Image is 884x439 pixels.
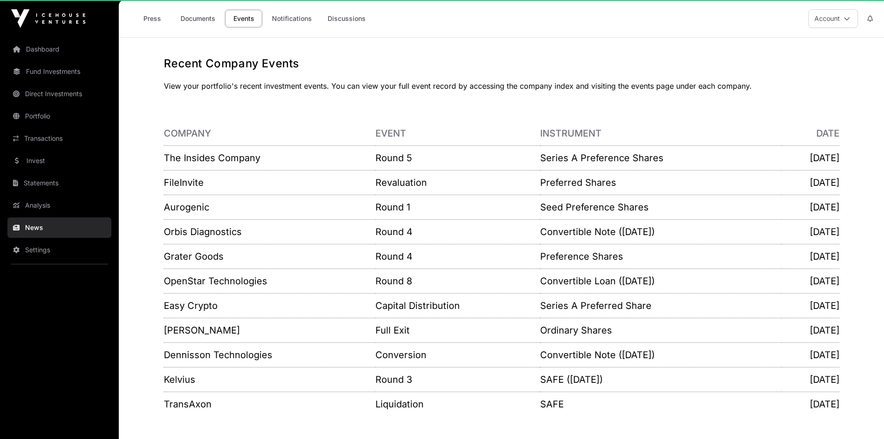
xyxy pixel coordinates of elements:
[781,151,839,164] p: [DATE]
[7,195,111,216] a: Analysis
[375,373,540,386] p: Round 3
[375,250,540,263] p: Round 4
[7,39,111,59] a: Dashboard
[375,348,540,361] p: Conversion
[7,61,111,82] a: Fund Investments
[164,80,839,92] p: View your portfolio's recent investment events. You can view your full event record by accessing ...
[164,325,240,336] a: [PERSON_NAME]
[7,151,111,171] a: Invest
[164,300,218,311] a: Easy Crypto
[7,240,111,260] a: Settings
[540,348,781,361] p: Convertible Note ([DATE])
[781,324,839,337] p: [DATE]
[164,251,224,262] a: Grater Goods
[781,176,839,189] p: [DATE]
[540,250,781,263] p: Preference Shares
[322,10,372,27] a: Discussions
[540,176,781,189] p: Preferred Shares
[375,398,540,411] p: Liquidation
[540,201,781,214] p: Seed Preference Shares
[375,225,540,238] p: Round 4
[7,173,111,193] a: Statements
[781,398,839,411] p: [DATE]
[540,225,781,238] p: Convertible Note ([DATE])
[11,9,85,28] img: Icehouse Ventures Logo
[540,121,781,146] th: Instrument
[164,399,212,410] a: TransAxon
[540,275,781,288] p: Convertible Loan ([DATE])
[164,152,260,164] a: The Insides Company
[781,275,839,288] p: [DATE]
[540,324,781,337] p: Ordinary Shares
[540,151,781,164] p: Series A Preference Shares
[375,275,540,288] p: Round 8
[375,151,540,164] p: Round 5
[781,225,839,238] p: [DATE]
[225,10,262,27] a: Events
[164,177,204,188] a: FileInvite
[781,121,839,146] th: Date
[781,250,839,263] p: [DATE]
[781,299,839,312] p: [DATE]
[540,373,781,386] p: SAFE ([DATE])
[781,373,839,386] p: [DATE]
[7,217,111,238] a: News
[164,349,272,360] a: Dennisson Technologies
[838,394,884,439] iframe: Chat Widget
[540,398,781,411] p: SAFE
[375,201,540,214] p: Round 1
[164,56,839,71] h1: Recent Company Events
[375,121,540,146] th: Event
[174,10,221,27] a: Documents
[164,275,267,287] a: OpenStar Technologies
[7,128,111,149] a: Transactions
[7,106,111,126] a: Portfolio
[266,10,318,27] a: Notifications
[375,176,540,189] p: Revaluation
[7,84,111,104] a: Direct Investments
[781,348,839,361] p: [DATE]
[375,324,540,337] p: Full Exit
[164,374,195,385] a: Kelvius
[808,9,858,28] button: Account
[164,226,242,237] a: Orbis Diagnostics
[781,201,839,214] p: [DATE]
[164,121,376,146] th: Company
[540,299,781,312] p: Series A Preferred Share
[164,202,209,213] a: Aurogenic
[134,10,171,27] a: Press
[375,299,540,312] p: Capital Distribution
